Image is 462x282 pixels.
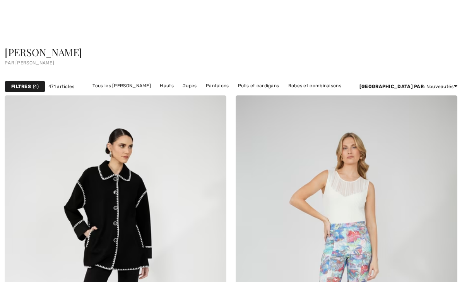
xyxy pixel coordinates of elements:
a: Tous les [PERSON_NAME] [89,81,155,91]
a: Hauts [156,81,178,91]
a: Vêtements d'extérieur [212,91,271,101]
span: 4 [33,83,39,90]
strong: [GEOGRAPHIC_DATA] par [359,84,424,89]
div: : Nouveautés [359,83,457,90]
div: par [PERSON_NAME] [5,61,457,65]
a: Pulls et cardigans [234,81,283,91]
a: Pantalons [202,81,233,91]
strong: Filtres [11,83,31,90]
a: Jupes [179,81,201,91]
a: Vestes et blazers [163,91,210,101]
span: [PERSON_NAME] [5,45,82,59]
span: 471 articles [48,83,75,90]
a: Robes et combinaisons [284,81,345,91]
